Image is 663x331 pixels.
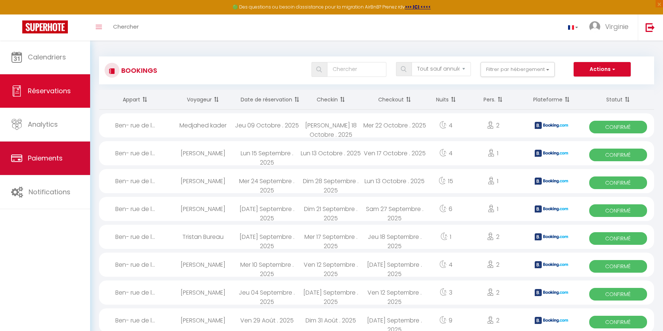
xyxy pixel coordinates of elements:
input: Chercher [327,62,386,77]
h3: Bookings [119,62,157,79]
span: Calendriers [28,52,66,62]
th: Sort by checkin [299,90,363,110]
a: >>> ICI <<<< [405,4,431,10]
span: Analytics [28,120,58,129]
button: Filtrer par hébergement [481,62,555,77]
th: Sort by people [465,90,521,110]
th: Sort by guest [171,90,235,110]
span: Notifications [29,187,70,197]
a: Chercher [108,14,144,40]
th: Sort by booking date [235,90,299,110]
th: Sort by checkout [363,90,426,110]
span: Virginie [605,22,629,31]
span: Réservations [28,86,71,95]
th: Sort by channel [521,90,582,110]
span: Chercher [113,23,139,30]
span: Paiements [28,153,63,163]
a: ... Virginie [584,14,638,40]
img: Super Booking [22,20,68,33]
button: Actions [574,62,631,77]
th: Sort by nights [426,90,465,110]
img: logout [646,23,655,32]
img: ... [589,21,600,32]
th: Sort by rentals [99,90,171,110]
th: Sort by status [582,90,654,110]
